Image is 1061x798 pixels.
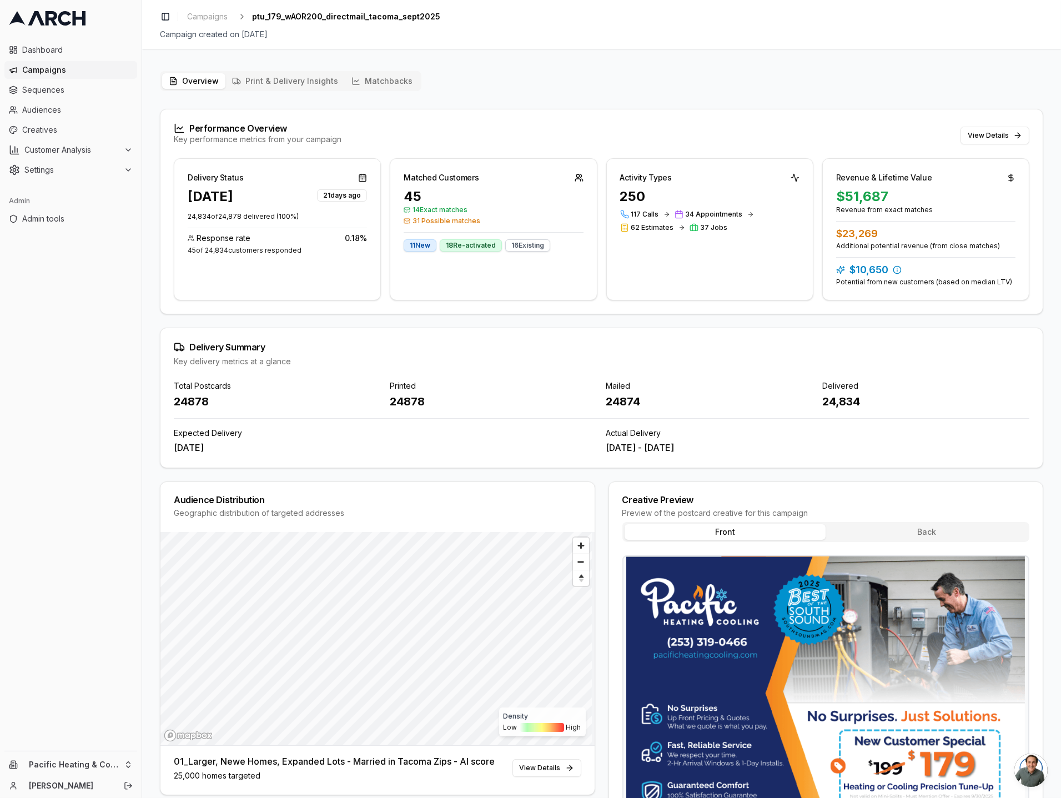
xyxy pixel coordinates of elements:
[252,11,440,22] span: ptu_179_wAOR200_directmail_tacoma_sept2025
[174,770,495,781] div: 25,000 homes targeted
[29,780,112,791] a: [PERSON_NAME]
[571,571,590,585] span: Reset bearing to north
[504,723,517,732] span: Low
[606,428,1030,439] div: Actual Delivery
[22,104,133,116] span: Audiences
[174,380,381,392] div: Total Postcards
[404,217,583,225] span: 31 Possible matches
[174,356,1029,367] div: Key delivery metrics at a glance
[188,172,244,183] div: Delivery Status
[390,380,597,392] div: Printed
[22,84,133,96] span: Sequences
[620,188,799,205] div: 250
[440,239,502,252] div: 18 Re-activated
[631,210,659,219] span: 117 Calls
[390,394,597,409] div: 24878
[4,756,137,774] button: Pacific Heating & Cooling
[24,164,119,175] span: Settings
[24,144,119,155] span: Customer Analysis
[174,342,1029,353] div: Delivery Summary
[160,29,1043,40] div: Campaign created on [DATE]
[4,141,137,159] button: Customer Analysis
[174,394,381,409] div: 24878
[29,760,119,770] span: Pacific Heating & Cooling
[183,9,440,24] nav: breadcrumb
[620,172,672,183] div: Activity Types
[512,759,581,777] a: View Details
[686,210,743,219] span: 34 Appointments
[188,188,233,205] div: [DATE]
[188,212,367,221] p: 24,834 of 24,878 delivered ( 100 %)
[822,380,1029,392] div: Delivered
[174,508,581,519] div: Geographic distribution of targeted addresses
[4,210,137,228] a: Admin tools
[187,11,228,22] span: Campaigns
[836,188,1015,205] div: $51,687
[174,123,341,134] div: Performance Overview
[622,508,1030,519] div: Preview of the postcard creative for this campaign
[162,73,225,89] button: Overview
[4,161,137,179] button: Settings
[404,172,479,183] div: Matched Customers
[404,205,583,214] span: 14 Exact matches
[961,127,1029,144] button: View Details
[573,538,589,554] button: Zoom in
[404,188,583,205] div: 45
[197,233,250,244] span: Response rate
[345,233,367,244] span: 0.18 %
[836,172,932,183] div: Revenue & Lifetime Value
[22,44,133,56] span: Dashboard
[4,121,137,139] a: Creatives
[836,242,1015,250] div: Additional potential revenue (from close matches)
[504,712,581,721] div: Density
[317,188,367,202] button: 21days ago
[836,278,1015,287] div: Potential from new customers (based on median LTV)
[174,495,581,504] div: Audience Distribution
[4,81,137,99] a: Sequences
[174,441,597,454] div: [DATE]
[622,495,1030,504] div: Creative Preview
[4,41,137,59] a: Dashboard
[505,239,550,252] div: 16 Existing
[4,192,137,210] div: Admin
[120,778,136,794] button: Log out
[345,73,419,89] button: Matchbacks
[573,554,589,570] span: Zoom out
[631,223,674,232] span: 62 Estimates
[225,73,345,89] button: Print & Delivery Insights
[174,755,495,768] div: 01_Larger, Newe Homes, Expanded Lots - Married in Tacoma Zips - AI score
[22,124,133,135] span: Creatives
[404,239,436,252] div: 11 New
[174,428,597,439] div: Expected Delivery
[174,134,341,145] div: Key performance metrics from your campaign
[188,246,367,255] div: 45 of 24,834 customers responded
[701,223,728,232] span: 37 Jobs
[573,554,589,570] button: Zoom out
[606,441,1030,454] div: [DATE] - [DATE]
[164,729,213,742] a: Mapbox homepage
[22,64,133,76] span: Campaigns
[566,723,581,732] span: High
[625,524,826,540] button: Front
[606,394,813,409] div: 24874
[606,380,813,392] div: Mailed
[160,532,592,745] canvas: Map
[4,101,137,119] a: Audiences
[183,9,232,24] a: Campaigns
[1014,754,1048,787] div: Open chat
[822,394,1029,409] div: 24,834
[317,189,367,202] div: 21 days ago
[836,262,1015,278] div: $10,650
[4,61,137,79] a: Campaigns
[22,213,133,224] span: Admin tools
[573,570,589,586] button: Reset bearing to north
[836,226,1015,242] div: $23,269
[826,524,1027,540] button: Back
[836,205,1015,214] div: Revenue from exact matches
